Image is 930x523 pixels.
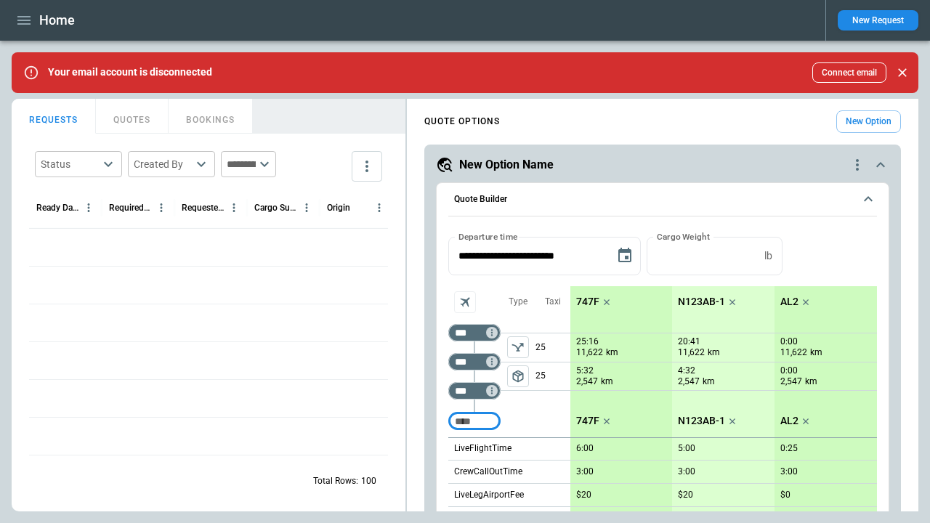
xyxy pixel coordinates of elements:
p: km [606,346,618,359]
button: New Option Namequote-option-actions [436,156,889,174]
p: 6:00 [576,443,594,454]
p: Taxi [545,296,561,308]
p: km [805,376,817,388]
button: New Option [836,110,901,133]
p: CrewCallOutTime [454,466,522,478]
p: N123AB-1 [678,415,725,427]
button: Required Date & Time (UTC+03:00) column menu [152,198,171,217]
div: Ready Date & Time (UTC+03:00) [36,203,79,213]
p: Your email account is disconnected [48,66,212,78]
h6: Quote Builder [454,195,507,204]
p: 25 [535,333,570,362]
div: dismiss [892,57,913,89]
button: BOOKINGS [169,99,253,134]
span: Type of sector [507,365,529,387]
button: New Request [838,10,918,31]
p: 0:25 [780,443,798,454]
div: Cargo Summary [254,203,297,213]
div: quote-option-actions [849,156,866,174]
p: $20 [576,490,591,500]
div: Required Date & Time (UTC+03:00) [109,203,152,213]
p: 3:00 [780,466,798,477]
div: Requested Route [182,203,225,213]
p: 100 [361,475,376,487]
div: Too short [448,413,501,430]
p: 25 [535,362,570,390]
button: more [352,151,382,182]
p: 3:00 [576,466,594,477]
p: km [703,376,715,388]
button: Choose date, selected date is Sep 8, 2025 [610,241,639,270]
label: Cargo Weight [657,230,710,243]
button: Requested Route column menu [225,198,243,217]
div: Too short [448,353,501,370]
h5: New Option Name [459,157,554,173]
p: 25:16 [576,336,599,347]
p: km [708,346,720,359]
button: Close [892,62,913,83]
h4: QUOTE OPTIONS [424,118,500,125]
button: left aligned [507,336,529,358]
div: Created By [134,157,192,171]
p: 2,547 [780,376,802,388]
p: AL2 [780,296,798,308]
p: 0:00 [780,336,798,347]
button: Ready Date & Time (UTC+03:00) column menu [79,198,98,217]
p: 4:32 [678,365,695,376]
span: Type of sector [507,336,529,358]
p: Total Rows: [313,475,358,487]
button: Cargo Summary column menu [297,198,316,217]
div: Too short [448,382,501,400]
p: N123AB-1 [678,296,725,308]
span: package_2 [511,369,525,384]
p: $20 [678,490,693,500]
button: Origin column menu [370,198,389,217]
p: 2,547 [576,376,598,388]
p: 747F [576,296,599,308]
p: 0:00 [780,365,798,376]
p: Type [509,296,527,308]
div: Status [41,157,99,171]
div: Origin [327,203,350,213]
p: lb [764,250,772,262]
button: Connect email [812,62,886,83]
p: km [601,376,613,388]
p: 5:00 [678,443,695,454]
button: Quote Builder [448,183,877,216]
p: 747F [576,415,599,427]
label: Departure time [458,230,518,243]
button: REQUESTS [12,99,96,134]
button: QUOTES [96,99,169,134]
p: 11,622 [576,346,603,359]
p: AL2 [780,415,798,427]
p: km [810,346,822,359]
p: $0 [780,490,790,500]
h1: Home [39,12,75,29]
p: 11,622 [678,346,705,359]
span: Aircraft selection [454,291,476,313]
div: Too short [448,324,501,341]
p: LiveFlightTime [454,442,511,455]
p: 2,547 [678,376,700,388]
p: 20:41 [678,336,700,347]
button: left aligned [507,365,529,387]
p: 11,622 [780,346,807,359]
p: LiveLegAirportFee [454,489,524,501]
p: 3:00 [678,466,695,477]
p: 5:32 [576,365,594,376]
